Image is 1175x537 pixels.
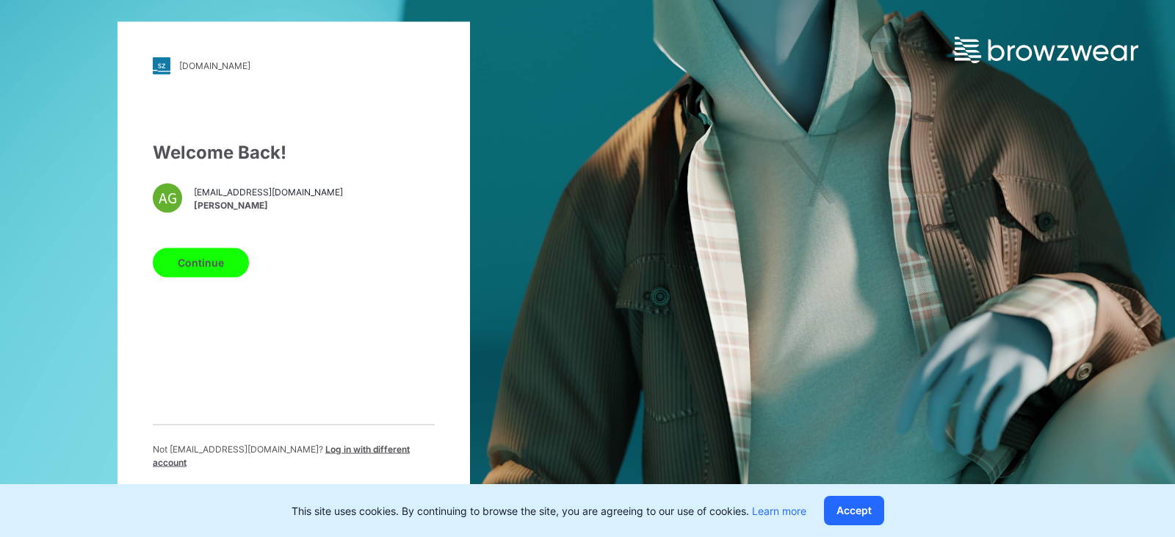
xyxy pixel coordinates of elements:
a: [DOMAIN_NAME] [153,57,435,74]
p: This site uses cookies. By continuing to browse the site, you are agreeing to our use of cookies. [292,503,806,519]
button: Accept [824,496,884,525]
button: Continue [153,248,249,277]
img: stylezone-logo.562084cfcfab977791bfbf7441f1a819.svg [153,57,170,74]
img: browzwear-logo.e42bd6dac1945053ebaf764b6aa21510.svg [955,37,1138,63]
div: AG [153,183,182,212]
div: Welcome Back! [153,139,435,165]
p: Not [EMAIL_ADDRESS][DOMAIN_NAME] ? [153,442,435,469]
a: Learn more [752,505,806,517]
span: [PERSON_NAME] [194,199,343,212]
span: [EMAIL_ADDRESS][DOMAIN_NAME] [194,186,343,199]
div: [DOMAIN_NAME] [179,60,250,71]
